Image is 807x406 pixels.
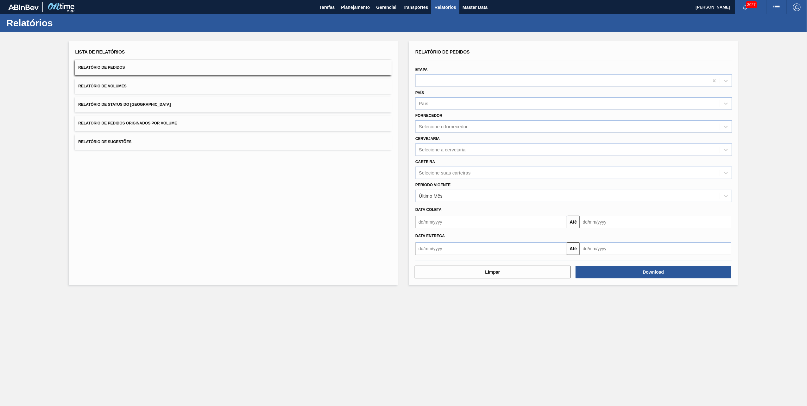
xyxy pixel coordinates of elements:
[415,266,571,278] button: Limpar
[773,3,780,11] img: userActions
[75,97,392,112] button: Relatório de Status do [GEOGRAPHIC_DATA]
[403,3,428,11] span: Transportes
[341,3,370,11] span: Planejamento
[75,116,392,131] button: Relatório de Pedidos Originados por Volume
[75,79,392,94] button: Relatório de Volumes
[75,49,125,54] span: Lista de Relatórios
[319,3,335,11] span: Tarefas
[735,3,755,12] button: Notificações
[415,234,445,238] span: Data entrega
[415,49,470,54] span: Relatório de Pedidos
[463,3,488,11] span: Master Data
[415,183,451,187] label: Período Vigente
[78,102,171,107] span: Relatório de Status do [GEOGRAPHIC_DATA]
[415,91,424,95] label: País
[580,216,731,228] input: dd/mm/yyyy
[415,160,435,164] label: Carteira
[415,242,567,255] input: dd/mm/yyyy
[78,140,131,144] span: Relatório de Sugestões
[576,266,731,278] button: Download
[434,3,456,11] span: Relatórios
[376,3,397,11] span: Gerencial
[78,84,126,88] span: Relatório de Volumes
[419,193,443,199] div: Último Mês
[567,216,580,228] button: Até
[567,242,580,255] button: Até
[419,147,466,152] div: Selecione a cervejaria
[415,216,567,228] input: dd/mm/yyyy
[419,124,468,130] div: Selecione o fornecedor
[415,113,442,118] label: Fornecedor
[78,65,125,70] span: Relatório de Pedidos
[415,207,442,212] span: Data coleta
[75,60,392,75] button: Relatório de Pedidos
[419,101,428,106] div: País
[6,19,119,27] h1: Relatórios
[75,134,392,150] button: Relatório de Sugestões
[8,4,39,10] img: TNhmsLtSVTkK8tSr43FrP2fwEKptu5GPRR3wAAAABJRU5ErkJggg==
[78,121,177,125] span: Relatório de Pedidos Originados por Volume
[580,242,731,255] input: dd/mm/yyyy
[793,3,801,11] img: Logout
[415,67,428,72] label: Etapa
[419,170,470,175] div: Selecione suas carteiras
[415,136,440,141] label: Cervejaria
[746,1,757,8] span: 3027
